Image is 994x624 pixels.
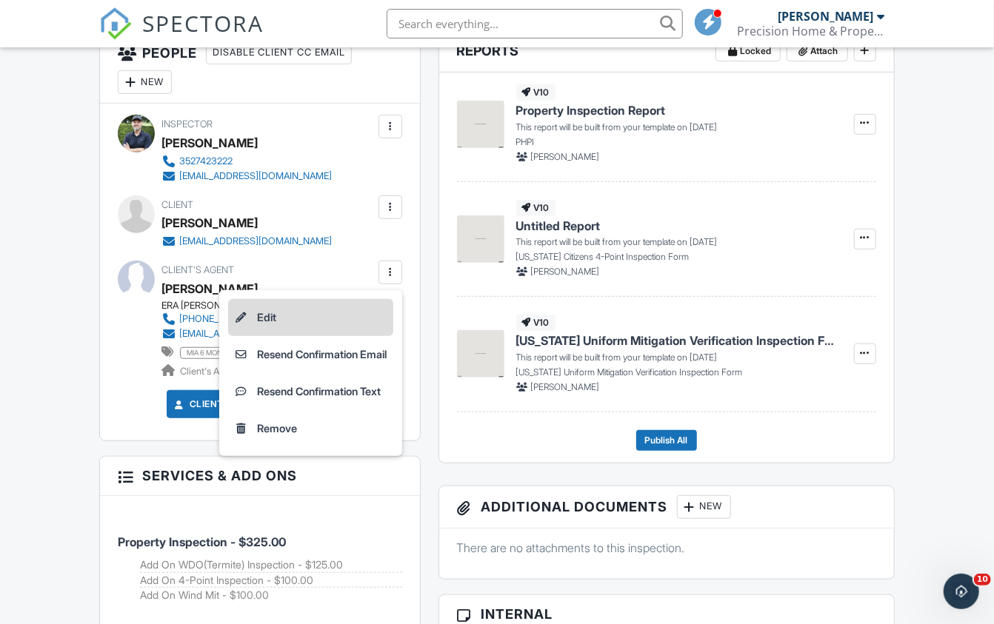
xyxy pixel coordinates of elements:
h3: People [100,32,419,104]
button: Home [232,6,260,34]
span: Inspector [161,118,213,130]
li: Add on: Add On Wind Mit [140,588,401,603]
a: [EMAIL_ADDRESS][DOMAIN_NAME] [161,326,332,341]
iframe: Intercom live chat [944,574,979,609]
img: The Best Home Inspection Software - Spectora [99,7,132,40]
a: [EMAIL_ADDRESS][DOMAIN_NAME] [161,169,332,184]
div: [EMAIL_ADDRESS][DOMAIN_NAME] [179,170,332,182]
input: Search everything... [387,9,683,38]
div: [PERSON_NAME] [161,132,258,154]
div: An email could not be delivered:Click here to view the email.For more information, viewWhy emails... [12,101,243,181]
div: [PERSON_NAME] [778,9,874,24]
li: Add on: Add On 4-Point Inspection [140,573,401,588]
button: Send a message… [254,479,278,503]
div: For more information, view [24,144,231,172]
a: [EMAIL_ADDRESS][DOMAIN_NAME] [161,234,332,249]
div: Close [260,6,287,33]
div: Support • 3m ago [24,184,104,193]
a: [PERSON_NAME] [161,278,258,300]
a: SPECTORA [99,20,264,51]
textarea: Message… [13,454,284,479]
span: Property Inspection - $325.00 [118,534,286,549]
div: [PERSON_NAME] [161,212,258,234]
div: Support says… [12,101,284,214]
span: 10 [974,574,991,586]
a: [PHONE_NUMBER] [161,312,332,326]
a: 3527423222 [161,154,332,169]
li: Add on: Add On WDO(Termite) Inspection [140,557,401,573]
div: Disable Client CC Email [206,41,352,64]
button: Upload attachment [23,485,35,497]
button: Start recording [94,485,106,497]
p: Active 11h ago [72,19,144,33]
div: Precision Home & Property Inspections [737,24,885,38]
span: SPECTORA [142,7,264,38]
p: There are no attachments to this inspection. [457,540,876,556]
li: Service: Property Inspection [118,507,401,614]
div: New [118,70,172,94]
button: Gif picker [70,485,82,497]
a: Edit [228,299,393,336]
span: mia 6 months+ [180,347,247,359]
img: Profile image for Support [42,8,66,32]
span: Client's Agent [161,264,234,275]
div: [EMAIL_ADDRESS][DOMAIN_NAME] [179,235,332,247]
div: New [677,495,731,519]
div: [EMAIL_ADDRESS][DOMAIN_NAME] [179,328,332,340]
div: An email could not be delivered: [24,110,231,124]
div: ERA [PERSON_NAME] [161,300,344,312]
h3: Services & Add ons [100,457,419,495]
span: Client's Agent - [180,366,253,377]
a: Click here to view the email. [24,130,193,144]
div: [PHONE_NUMBER] [179,313,260,325]
a: Resend Confirmation Email [228,336,393,373]
a: Client View [172,397,250,412]
a: Resend Confirmation Text [228,373,393,410]
span: Client [161,199,193,210]
button: go back [10,6,38,34]
div: 3527423222 [179,155,233,167]
button: Emoji picker [47,485,59,497]
h1: Support [72,7,119,19]
h3: Additional Documents [439,486,894,529]
a: Remove [228,410,393,447]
